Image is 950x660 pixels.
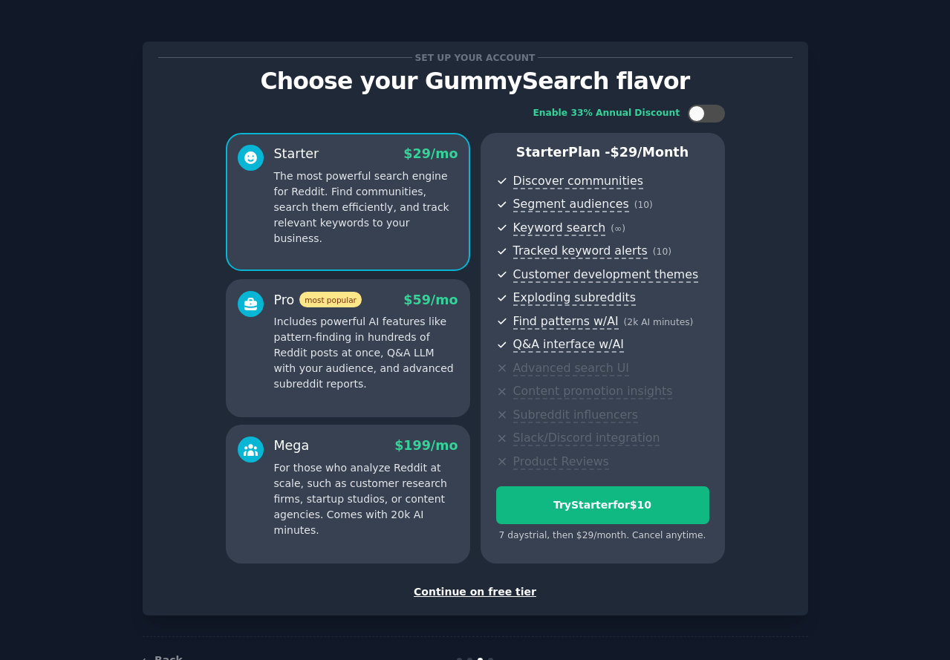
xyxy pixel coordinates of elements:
[611,223,625,234] span: ( ∞ )
[497,497,709,513] div: Try Starter for $10
[513,244,648,259] span: Tracked keyword alerts
[513,454,609,470] span: Product Reviews
[274,314,458,392] p: Includes powerful AI features like pattern-finding in hundreds of Reddit posts at once, Q&A LLM w...
[274,169,458,246] p: The most powerful search engine for Reddit. Find communities, search them efficiently, and track ...
[274,460,458,538] p: For those who analyze Reddit at scale, such as customer research firms, startup studios, or conte...
[513,197,629,212] span: Segment audiences
[403,293,458,307] span: $ 59 /mo
[158,584,793,600] div: Continue on free tier
[513,431,660,446] span: Slack/Discord integration
[513,267,699,283] span: Customer development themes
[513,384,673,399] span: Content promotion insights
[611,145,689,160] span: $ 29 /month
[496,486,709,524] button: TryStarterfor$10
[653,246,671,257] span: ( 10 )
[513,174,643,189] span: Discover communities
[513,408,638,423] span: Subreddit influencers
[274,437,310,455] div: Mega
[158,68,793,94] p: Choose your GummySearch flavor
[624,317,694,327] span: ( 2k AI minutes )
[533,107,680,120] div: Enable 33% Annual Discount
[496,529,709,543] div: 7 days trial, then $ 29 /month . Cancel anytime.
[394,438,458,453] span: $ 199 /mo
[513,314,619,330] span: Find patterns w/AI
[513,290,636,306] span: Exploding subreddits
[274,145,319,163] div: Starter
[513,337,624,353] span: Q&A interface w/AI
[274,291,362,310] div: Pro
[634,200,653,210] span: ( 10 )
[513,361,629,376] span: Advanced search UI
[412,50,538,65] span: Set up your account
[513,220,606,236] span: Keyword search
[299,292,362,307] span: most popular
[496,143,709,162] p: Starter Plan -
[403,146,458,161] span: $ 29 /mo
